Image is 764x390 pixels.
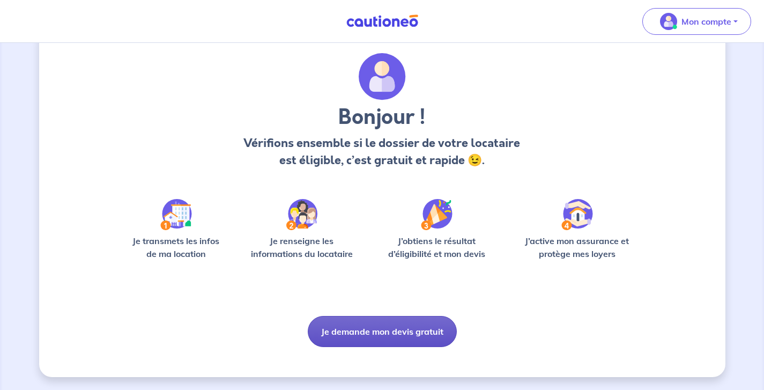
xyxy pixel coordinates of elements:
p: Je renseigne les informations du locataire [244,234,360,260]
img: Cautioneo [342,14,422,28]
p: J’obtiens le résultat d’éligibilité et mon devis [376,234,498,260]
h3: Bonjour ! [241,105,523,130]
button: Je demande mon devis gratuit [308,316,457,347]
button: illu_account_valid_menu.svgMon compte [642,8,751,35]
img: /static/90a569abe86eec82015bcaae536bd8e6/Step-1.svg [160,199,192,230]
p: Mon compte [681,15,731,28]
p: Je transmets les infos de ma location [125,234,227,260]
p: Vérifions ensemble si le dossier de votre locataire est éligible, c’est gratuit et rapide 😉. [241,135,523,169]
img: /static/f3e743aab9439237c3e2196e4328bba9/Step-3.svg [421,199,453,230]
img: /static/bfff1cf634d835d9112899e6a3df1a5d/Step-4.svg [561,199,593,230]
img: archivate [359,53,406,100]
p: J’active mon assurance et protège mes loyers [515,234,640,260]
img: illu_account_valid_menu.svg [660,13,677,30]
img: /static/c0a346edaed446bb123850d2d04ad552/Step-2.svg [286,199,317,230]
